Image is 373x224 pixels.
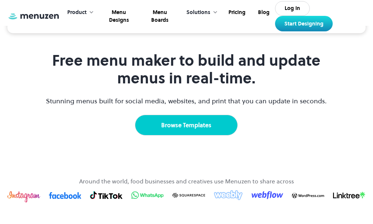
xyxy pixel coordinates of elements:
a: Menu Designs [98,1,139,32]
h1: Free menu maker to build and update menus in real-time. [45,52,328,87]
a: Log In [275,1,310,16]
div: Product [60,1,98,24]
p: Stunning menus built for social media, websites, and print that you can update in seconds. [45,96,328,106]
div: Solutions [186,8,210,17]
a: Blog [251,1,275,32]
a: Browse Templates [135,115,238,135]
p: Around the world, food businesses and creatives use Menuzen to share across [79,177,294,186]
a: Pricing [221,1,251,32]
a: Start Designing [275,16,333,31]
a: Menu Boards [139,1,179,32]
div: Product [67,8,87,17]
div: Solutions [179,1,221,24]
